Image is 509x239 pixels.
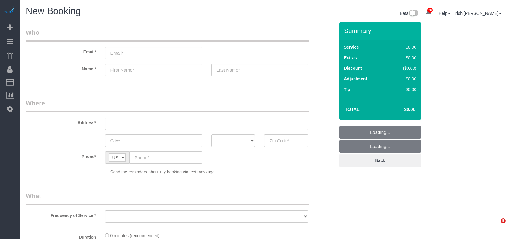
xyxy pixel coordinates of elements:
label: Address* [21,118,101,126]
div: $0.00 [390,86,416,92]
legend: Where [26,99,309,112]
label: Service [344,44,359,50]
div: $0.00 [390,76,416,82]
div: $0.00 [390,55,416,61]
input: Last Name* [211,64,308,76]
a: Help [439,11,450,16]
span: Send me reminders about my booking via text message [110,170,215,174]
h3: Summary [344,27,418,34]
span: 5 [501,218,506,223]
a: Beta [400,11,418,16]
strong: Total [345,107,360,112]
label: Phone* [21,151,101,160]
label: Adjustment [344,76,367,82]
h4: $0.00 [386,107,415,112]
img: Automaid Logo [4,6,16,15]
span: 28 [427,8,433,13]
input: First Name* [105,64,202,76]
iframe: Intercom live chat [488,218,503,233]
label: Tip [344,86,350,92]
label: Frequency of Service * [21,210,101,218]
label: Name * [21,64,101,72]
legend: Who [26,28,309,42]
legend: What [26,192,309,205]
label: Extras [344,55,357,61]
span: New Booking [26,6,81,16]
input: Email* [105,47,202,59]
a: Back [339,154,421,167]
label: Email* [21,47,101,55]
input: Zip Code* [264,134,308,147]
a: Irish [PERSON_NAME] [455,11,501,16]
img: New interface [408,10,418,18]
div: $0.00 [390,44,416,50]
div: ($0.00) [390,65,416,71]
input: Phone* [129,151,202,164]
span: 0 minutes (recommended) [110,233,159,238]
a: 28 [423,6,434,19]
label: Discount [344,65,362,71]
input: City* [105,134,202,147]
